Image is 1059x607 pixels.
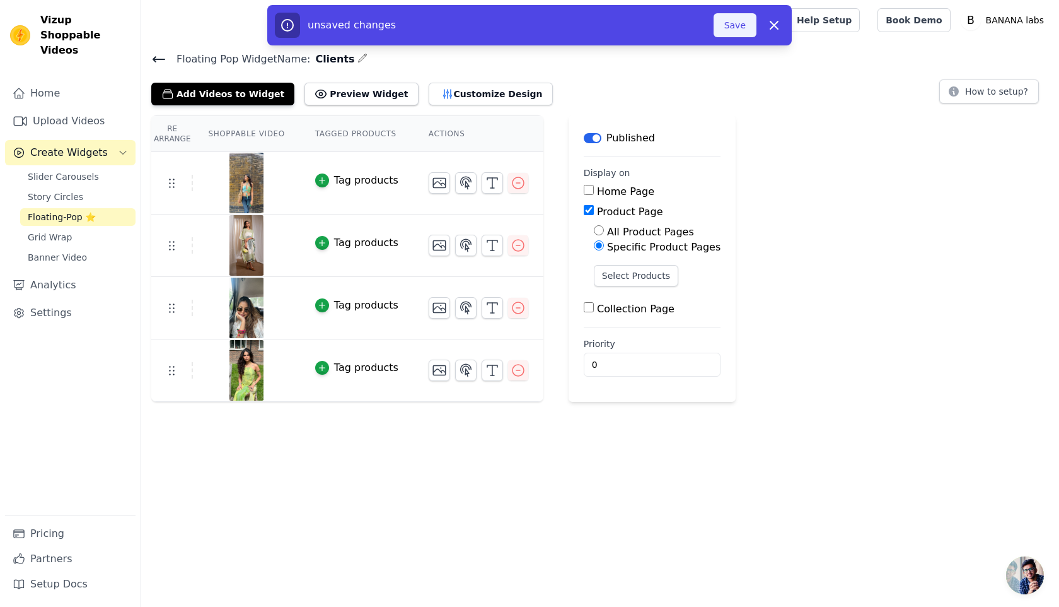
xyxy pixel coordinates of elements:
span: Grid Wrap [28,231,72,244]
a: Settings [5,300,136,326]
button: Change Thumbnail [429,297,450,319]
div: Tag products [334,173,398,188]
span: Floating-Pop ⭐ [28,211,96,223]
span: Story Circles [28,191,83,203]
button: Tag products [315,173,398,188]
button: Customize Design [429,83,553,105]
label: Specific Product Pages [607,241,720,253]
img: reel-preview-silkwaves-india.myshopify.com-3681541090278057809_2771277028.jpeg [229,215,264,276]
button: Save [714,13,756,37]
img: reel-preview-silkwaves-india.myshopify.com-3698294894302304032_2771277028.jpeg [229,153,264,213]
th: Actions [414,116,543,152]
button: Add Videos to Widget [151,83,294,105]
a: Slider Carousels [20,168,136,186]
button: Change Thumbnail [429,360,450,381]
a: Pricing [5,521,136,546]
button: Change Thumbnail [429,172,450,194]
a: Home [5,81,136,106]
button: Select Products [594,265,678,286]
label: All Product Pages [607,226,694,238]
div: Tag products [334,298,398,313]
span: Banner Video [28,251,87,264]
button: Create Widgets [5,140,136,165]
button: Change Thumbnail [429,235,450,256]
th: Re Arrange [151,116,193,152]
a: Setup Docs [5,572,136,597]
label: Product Page [597,206,663,218]
button: Tag products [315,360,398,375]
a: Banner Video [20,249,136,266]
a: Partners [5,546,136,572]
div: Open chat [1006,557,1044,594]
div: Tag products [334,360,398,375]
img: reel-preview-silkwaves-india.myshopify.com-3697623999086776422_2771277028.jpeg [229,340,264,401]
button: Tag products [315,235,398,250]
legend: Display on [584,167,630,179]
span: Create Widgets [30,145,108,160]
a: Floating-Pop ⭐ [20,208,136,226]
span: Slider Carousels [28,170,99,183]
a: How to setup? [939,88,1039,100]
button: Preview Widget [304,83,418,105]
th: Shoppable Video [193,116,299,152]
th: Tagged Products [300,116,414,152]
div: Edit Name [357,50,367,68]
label: Collection Page [597,303,674,315]
button: Tag products [315,298,398,313]
label: Home Page [597,186,654,197]
label: Priority [584,338,720,350]
a: Grid Wrap [20,228,136,246]
img: reel-preview-silkwaves-india.myshopify.com-3703362302679906356_532558208.jpeg [229,278,264,338]
span: Clients [310,52,354,67]
a: Analytics [5,273,136,298]
a: Story Circles [20,188,136,206]
a: Upload Videos [5,109,136,134]
button: How to setup? [939,80,1039,103]
div: Tag products [334,235,398,250]
p: Published [606,131,655,146]
span: Floating Pop Widget Name: [166,52,310,67]
span: unsaved changes [308,19,396,31]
